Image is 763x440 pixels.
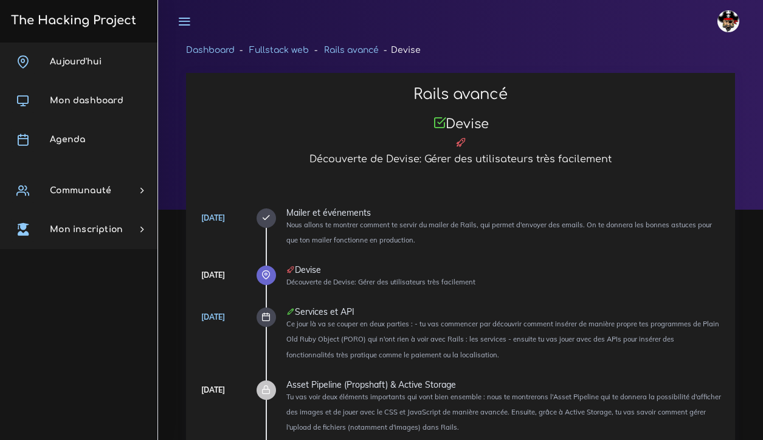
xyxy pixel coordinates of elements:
small: Nous allons te montrer comment te servir du mailer de Rails, qui permet d'envoyer des emails. On ... [286,221,712,244]
span: Agenda [50,135,85,144]
a: [DATE] [201,312,225,321]
div: Services et API [286,308,722,316]
small: Découverte de Devise: Gérer des utilisateurs très facilement [286,278,475,286]
a: Fullstack web [249,46,309,55]
img: avatar [717,10,739,32]
h5: Découverte de Devise: Gérer des utilisateurs très facilement [199,154,722,165]
h2: Rails avancé [199,86,722,103]
a: Dashboard [186,46,235,55]
h3: The Hacking Project [7,14,136,27]
span: Communauté [50,186,111,195]
small: Tu vas voir deux éléments importants qui vont bien ensemble : nous te montrerons l'Asset Pipeline... [286,393,721,431]
div: [DATE] [201,383,225,397]
a: [DATE] [201,213,225,222]
div: Mailer et événements [286,208,722,217]
span: Aujourd'hui [50,57,102,66]
h3: Devise [199,116,722,132]
a: Rails avancé [324,46,379,55]
span: Mon inscription [50,225,123,234]
div: [DATE] [201,269,225,282]
div: Devise [286,266,722,274]
span: Mon dashboard [50,96,123,105]
small: Ce jour là va se couper en deux parties : - tu vas commencer par découvrir comment insérer de man... [286,320,719,359]
div: Asset Pipeline (Propshaft) & Active Storage [286,380,722,389]
li: Devise [379,43,421,58]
